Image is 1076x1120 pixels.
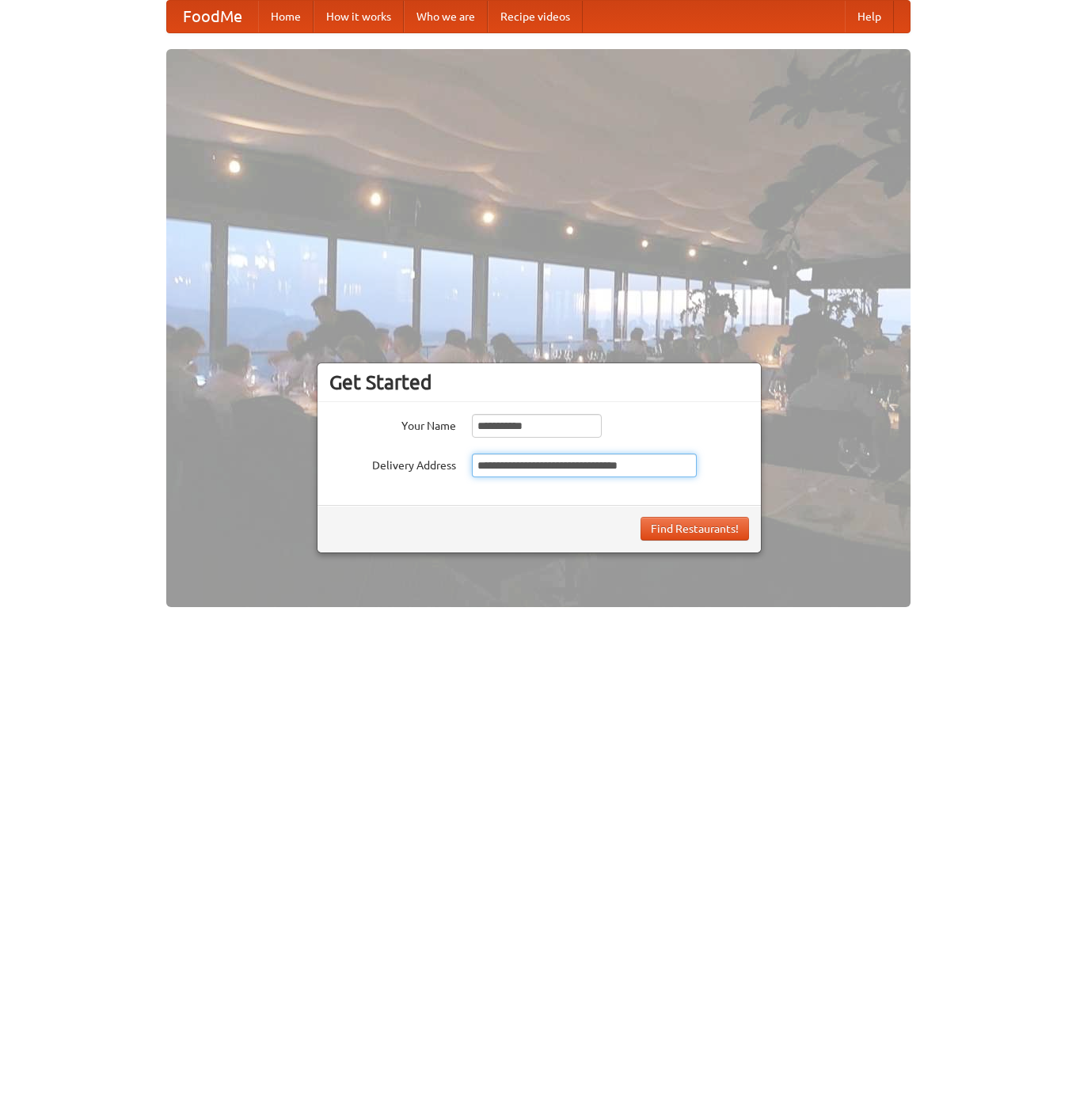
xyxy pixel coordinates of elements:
a: Recipe videos [488,1,583,32]
a: Home [258,1,314,32]
button: Find Restaurants! [641,517,749,541]
a: FoodMe [167,1,258,32]
label: Delivery Address [329,454,456,473]
a: Help [845,1,894,32]
label: Your Name [329,414,456,434]
a: Who we are [404,1,488,32]
a: How it works [314,1,404,32]
h3: Get Started [329,370,749,394]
